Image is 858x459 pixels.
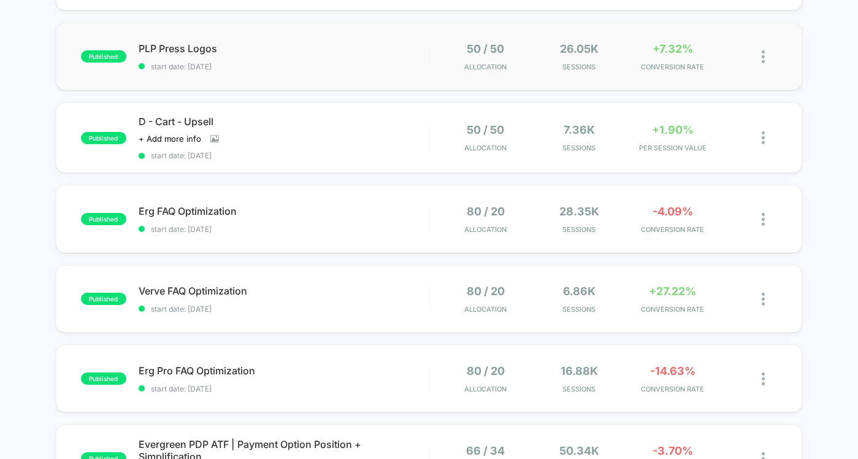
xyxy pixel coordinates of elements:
span: +1.90% [652,123,694,136]
span: 50 / 50 [467,123,504,136]
span: CONVERSION RATE [629,385,716,393]
span: start date: [DATE] [139,384,429,393]
span: Allocation [464,225,507,234]
span: Allocation [464,144,507,152]
span: Erg Pro FAQ Optimization [139,364,429,377]
span: +27.22% [649,285,696,298]
span: start date: [DATE] [139,151,429,160]
span: Erg FAQ Optimization [139,205,429,217]
span: + Add more info [139,134,201,144]
img: close [762,293,765,306]
span: -14.63% [650,364,695,377]
span: Allocation [464,305,507,314]
span: published [81,213,126,225]
span: published [81,293,126,305]
img: close [762,50,765,63]
img: close [762,131,765,144]
span: published [81,50,126,63]
span: start date: [DATE] [139,225,429,234]
span: Verve FAQ Optimization [139,285,429,297]
span: published [81,132,126,144]
span: 6.86k [563,285,596,298]
span: Sessions [535,144,623,152]
span: PER SESSION VALUE [629,144,716,152]
span: 7.36k [564,123,595,136]
span: -4.09% [653,205,693,218]
span: 80 / 20 [467,205,505,218]
span: 80 / 20 [467,285,505,298]
span: +7.32% [653,42,693,55]
span: 16.88k [561,364,598,377]
span: Sessions [535,385,623,393]
span: Sessions [535,305,623,314]
span: D - Cart - Upsell [139,115,429,128]
span: 50 / 50 [467,42,504,55]
img: close [762,372,765,385]
span: start date: [DATE] [139,62,429,71]
span: -3.70% [653,444,693,457]
img: close [762,213,765,226]
span: Sessions [535,225,623,234]
span: 28.35k [559,205,599,218]
span: start date: [DATE] [139,304,429,314]
span: 26.05k [560,42,599,55]
span: 80 / 20 [467,364,505,377]
span: published [81,372,126,385]
span: Allocation [464,385,507,393]
span: PLP Press Logos [139,42,429,55]
span: Allocation [464,63,507,71]
span: 50.34k [559,444,599,457]
span: 66 / 34 [466,444,505,457]
span: Sessions [535,63,623,71]
span: CONVERSION RATE [629,305,716,314]
span: CONVERSION RATE [629,225,716,234]
span: CONVERSION RATE [629,63,716,71]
